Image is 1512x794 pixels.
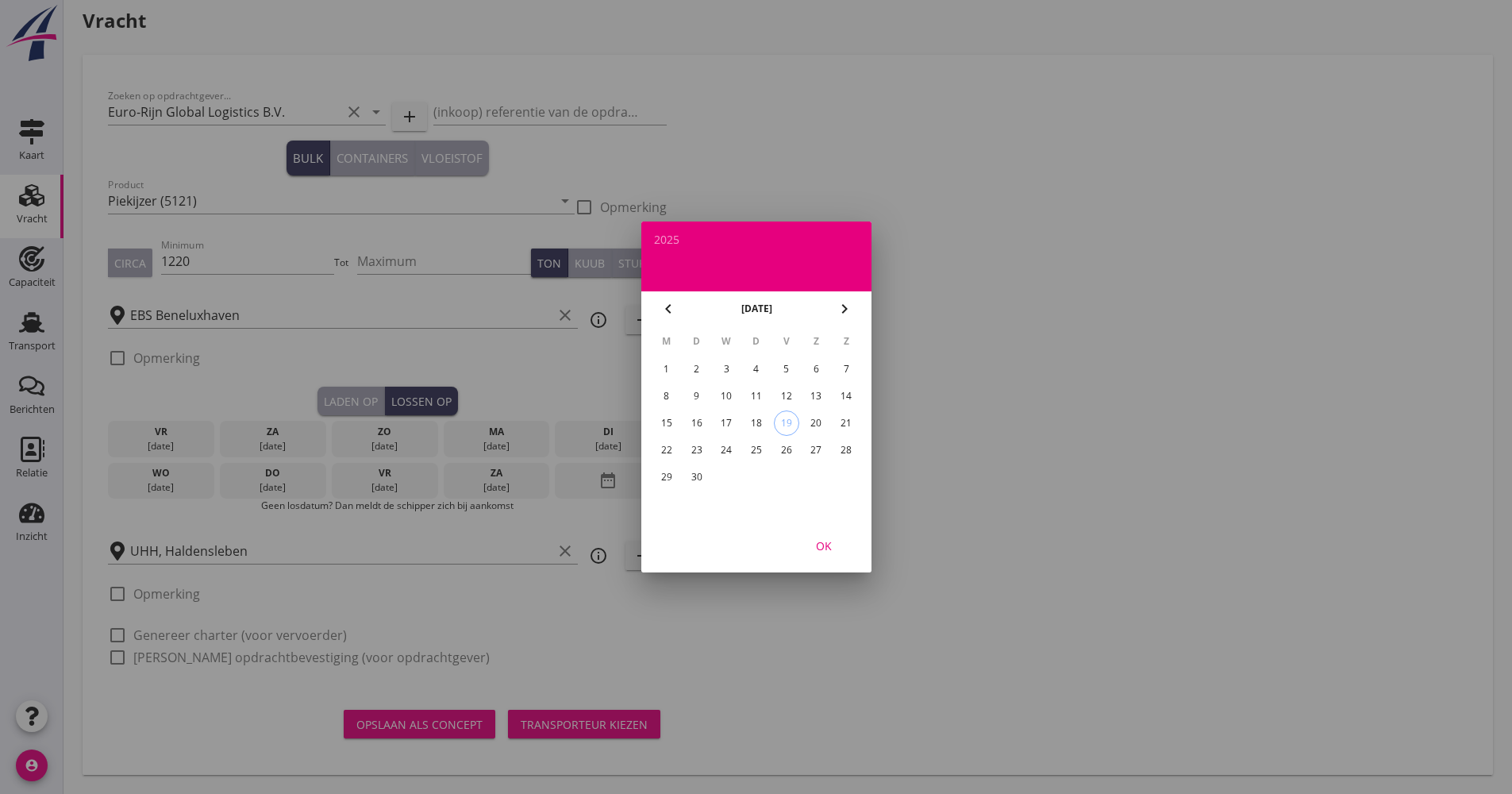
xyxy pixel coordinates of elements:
i: chevron_right [835,299,854,318]
th: Z [802,328,830,355]
div: OK [802,538,846,554]
button: 16 [683,410,709,436]
button: 23 [683,437,709,463]
button: 14 [833,384,859,409]
i: chevron_left [659,299,678,318]
button: 12 [773,384,798,409]
th: Z [832,328,860,355]
button: 29 [653,464,679,490]
button: OK [789,531,859,560]
button: 3 [714,357,739,382]
button: 27 [803,437,829,463]
th: V [771,328,800,355]
button: 11 [743,384,768,409]
button: 8 [653,384,679,409]
button: 13 [803,384,829,409]
button: 26 [773,437,798,463]
button: 6 [803,357,829,382]
button: 20 [803,410,829,436]
div: 2025 [654,234,859,245]
button: 1 [653,357,679,382]
button: 9 [683,384,709,409]
button: 21 [833,410,859,436]
th: M [652,328,681,355]
button: 28 [833,437,859,463]
button: 24 [714,437,739,463]
button: 25 [743,437,768,463]
button: 19 [773,410,798,436]
div: 19 [774,411,798,435]
button: 4 [743,357,768,382]
button: 30 [683,464,709,490]
button: 7 [833,357,859,382]
button: 18 [743,410,768,436]
th: W [712,328,741,355]
button: [DATE] [736,297,776,321]
button: 17 [714,410,739,436]
button: 10 [714,384,739,409]
button: 5 [773,357,798,382]
button: 15 [653,410,679,436]
button: 22 [653,437,679,463]
button: 2 [683,357,709,382]
th: D [742,328,771,355]
th: D [682,328,710,355]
